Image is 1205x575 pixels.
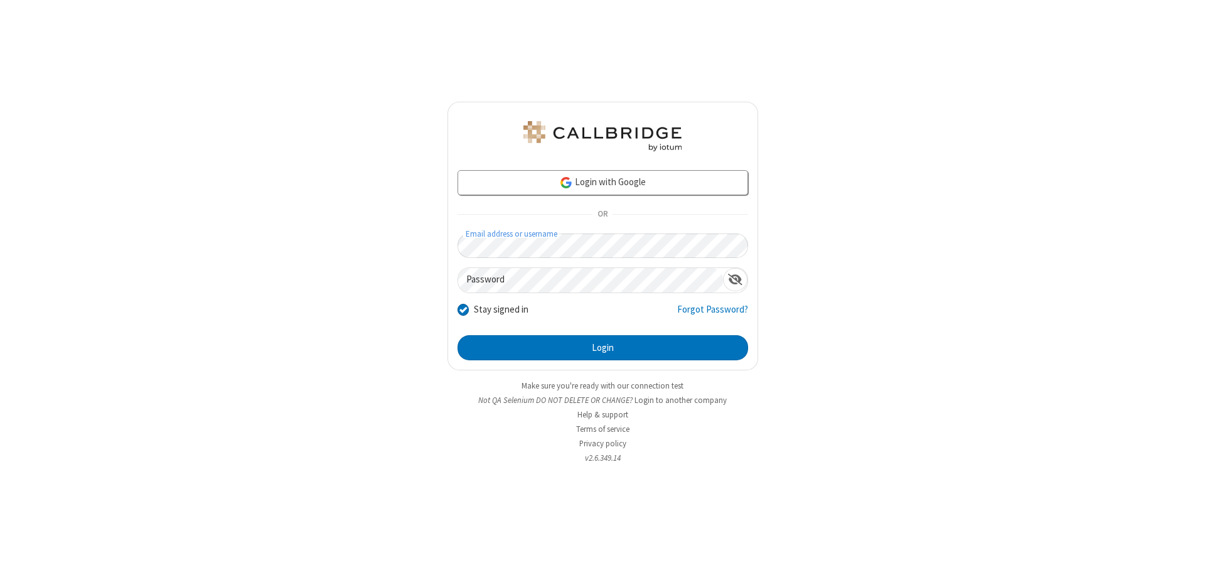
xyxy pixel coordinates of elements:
img: google-icon.png [559,176,573,190]
a: Help & support [577,409,628,420]
a: Login with Google [458,170,748,195]
a: Make sure you're ready with our connection test [522,380,683,391]
a: Terms of service [576,424,629,434]
a: Forgot Password? [677,303,748,326]
li: v2.6.349.14 [447,452,758,464]
iframe: Chat [1174,542,1196,566]
a: Privacy policy [579,438,626,449]
span: OR [592,206,613,223]
img: QA Selenium DO NOT DELETE OR CHANGE [521,121,684,151]
li: Not QA Selenium DO NOT DELETE OR CHANGE? [447,394,758,406]
button: Login to another company [635,394,727,406]
input: Password [458,268,723,293]
button: Login [458,335,748,360]
div: Show password [723,268,747,291]
label: Stay signed in [474,303,528,317]
input: Email address or username [458,234,748,258]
